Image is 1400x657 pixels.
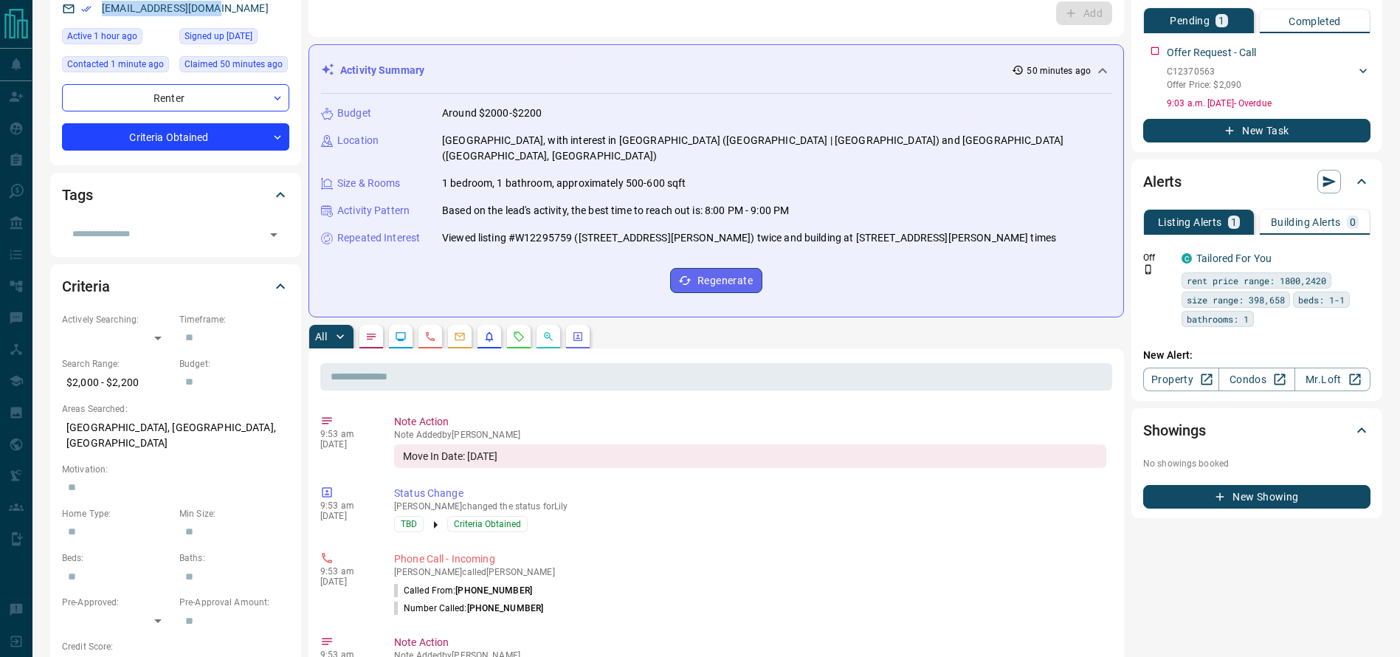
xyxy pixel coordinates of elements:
p: Called From: [394,584,532,597]
svg: Requests [513,331,525,343]
p: 1 [1231,217,1237,227]
div: condos.ca [1182,253,1192,264]
p: Listing Alerts [1158,217,1222,227]
p: Note Added by [PERSON_NAME] [394,430,1106,440]
p: 0 [1350,217,1356,227]
p: Budget [337,106,371,121]
span: Signed up [DATE] [185,29,252,44]
p: [DATE] [320,511,372,521]
p: [DATE] [320,439,372,450]
svg: Notes [365,331,377,343]
p: Baths: [179,551,289,565]
p: Motivation: [62,463,289,476]
p: Repeated Interest [337,230,420,246]
a: Mr.Loft [1294,368,1370,391]
p: [GEOGRAPHIC_DATA], with interest in [GEOGRAPHIC_DATA] ([GEOGRAPHIC_DATA] | [GEOGRAPHIC_DATA]) and... [442,133,1111,164]
a: [EMAIL_ADDRESS][DOMAIN_NAME] [102,2,269,14]
p: Pre-Approved: [62,596,172,609]
p: Location [337,133,379,148]
p: New Alert: [1143,348,1370,363]
p: Phone Call - Incoming [394,551,1106,567]
h2: Showings [1143,419,1206,442]
p: [GEOGRAPHIC_DATA], [GEOGRAPHIC_DATA], [GEOGRAPHIC_DATA] [62,416,289,455]
p: 9:53 am [320,429,372,439]
div: Fri Sep 12 2025 [62,56,172,77]
p: Home Type: [62,507,172,520]
p: Completed [1289,16,1341,27]
svg: Calls [424,331,436,343]
p: Pending [1170,16,1210,26]
p: Areas Searched: [62,402,289,416]
span: Contacted 1 minute ago [67,57,164,72]
p: Building Alerts [1271,217,1341,227]
p: Beds: [62,551,172,565]
svg: Email Verified [81,4,92,14]
p: Offer Request - Call [1167,45,1257,61]
div: C12370563Offer Price: $2,090 [1167,62,1370,94]
a: Condos [1218,368,1294,391]
p: 9:53 am [320,566,372,577]
span: rent price range: 1800,2420 [1187,273,1326,288]
div: Criteria [62,269,289,304]
div: Showings [1143,413,1370,448]
div: Alerts [1143,164,1370,199]
svg: Emails [454,331,466,343]
p: Pre-Approval Amount: [179,596,289,609]
p: [PERSON_NAME] changed the status for Lily [394,501,1106,512]
div: Move In Date: [DATE] [394,444,1106,468]
div: Renter [62,84,289,111]
div: Fri Sep 12 2025 [62,28,172,49]
p: Activity Pattern [337,203,410,219]
p: Viewed listing #W12295759 ([STREET_ADDRESS][PERSON_NAME]) twice and building at [STREET_ADDRESS][... [442,230,1056,246]
p: 1 [1218,16,1224,26]
svg: Push Notification Only [1143,264,1154,275]
span: size range: 398,658 [1187,292,1285,307]
a: Property [1143,368,1219,391]
p: Offer Price: $2,090 [1167,78,1241,92]
svg: Agent Actions [572,331,584,343]
p: Timeframe: [179,313,289,326]
p: Search Range: [62,357,172,371]
button: Regenerate [670,268,762,293]
span: bathrooms: 1 [1187,312,1249,326]
p: Size & Rooms [337,176,401,191]
p: Based on the lead's activity, the best time to reach out is: 8:00 PM - 9:00 PM [442,203,789,219]
span: Active 1 hour ago [67,29,137,44]
span: beds: 1-1 [1298,292,1345,307]
p: No showings booked [1143,457,1370,470]
span: [PHONE_NUMBER] [467,603,544,613]
div: Tags [62,177,289,213]
h2: Tags [62,183,92,207]
p: Activity Summary [340,63,424,78]
p: C12370563 [1167,65,1241,78]
p: 50 minutes ago [1027,64,1091,78]
p: Around $2000-$2200 [442,106,542,121]
p: [PERSON_NAME] called [PERSON_NAME] [394,567,1106,577]
div: Fri Sep 12 2025 [179,56,289,77]
button: New Showing [1143,485,1370,509]
div: Sat Jul 19 2025 [179,28,289,49]
svg: Lead Browsing Activity [395,331,407,343]
p: Status Change [394,486,1106,501]
p: Note Action [394,635,1106,650]
svg: Listing Alerts [483,331,495,343]
p: Note Action [394,414,1106,430]
span: TBD [401,517,417,532]
p: All [315,331,327,342]
h2: Alerts [1143,170,1182,193]
p: $2,000 - $2,200 [62,371,172,395]
p: Number Called: [394,602,543,615]
p: Min Size: [179,507,289,520]
p: Credit Score: [62,640,289,653]
a: Tailored For You [1196,252,1272,264]
p: 1 bedroom, 1 bathroom, approximately 500-600 sqft [442,176,686,191]
button: New Task [1143,119,1370,142]
p: Actively Searching: [62,313,172,326]
p: Off [1143,251,1173,264]
span: Criteria Obtained [454,517,521,532]
button: Open [263,224,284,245]
svg: Opportunities [542,331,554,343]
p: 9:03 a.m. [DATE] - Overdue [1167,97,1370,110]
p: [DATE] [320,577,372,587]
h2: Criteria [62,275,110,298]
